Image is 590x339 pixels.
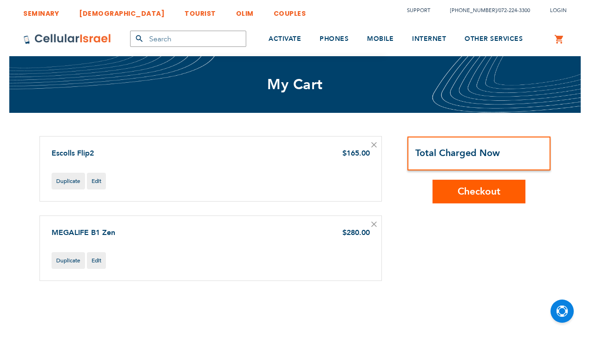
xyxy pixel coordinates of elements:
a: SEMINARY [23,2,59,20]
span: My Cart [267,75,323,94]
span: ACTIVATE [269,34,301,43]
span: PHONES [320,34,348,43]
img: Cellular Israel Logo [23,33,111,45]
span: Duplicate [56,177,80,185]
a: Escolls Flip2 [52,148,94,158]
span: $165.00 [342,148,370,158]
a: Edit [87,252,106,269]
a: 072-224-3300 [498,7,530,14]
strong: Total Charged Now [415,147,500,159]
span: MOBILE [367,34,393,43]
input: Search [130,31,246,47]
span: $280.00 [342,228,370,238]
span: OTHER SERVICES [465,34,523,43]
span: Edit [92,257,101,264]
a: ACTIVATE [269,22,301,57]
a: INTERNET [412,22,446,57]
a: COUPLES [274,2,306,20]
a: MOBILE [367,22,393,57]
a: MEGALIFE B1 Zen [52,228,115,238]
span: Checkout [458,185,500,198]
a: PHONES [320,22,348,57]
a: Edit [87,173,106,189]
span: Edit [92,177,101,185]
li: / [441,4,530,17]
button: Checkout [433,180,525,203]
span: Duplicate [56,257,80,264]
a: Duplicate [52,173,85,189]
a: TOURIST [184,2,216,20]
a: [PHONE_NUMBER] [450,7,497,14]
a: OLIM [236,2,254,20]
a: Support [407,7,430,14]
a: Duplicate [52,252,85,269]
a: OTHER SERVICES [465,22,523,57]
a: [DEMOGRAPHIC_DATA] [79,2,164,20]
span: Login [550,7,567,14]
span: INTERNET [412,34,446,43]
